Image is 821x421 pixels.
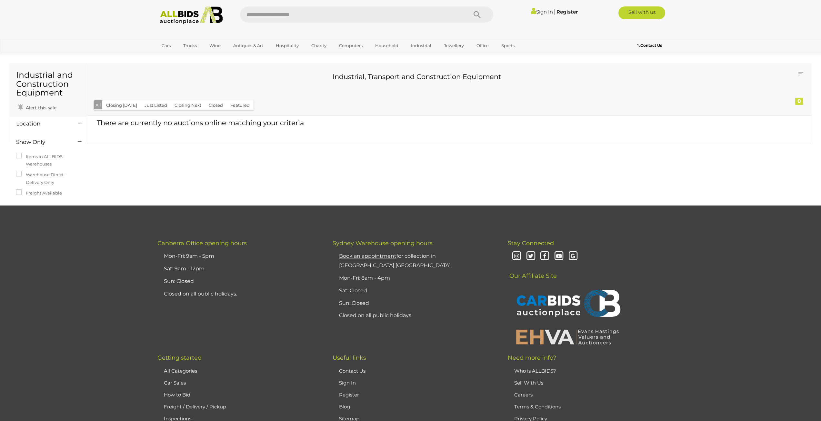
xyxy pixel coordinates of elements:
a: [GEOGRAPHIC_DATA] [157,51,212,62]
li: Closed on all public holidays. [337,309,492,322]
a: Blog [339,404,350,410]
button: Featured [226,100,254,110]
a: Trucks [179,40,201,51]
a: Freight / Delivery / Pickup [164,404,226,410]
span: | [554,8,556,15]
a: Cars [157,40,175,51]
a: Contact Us [637,42,664,49]
a: Industrial [407,40,436,51]
a: Terms & Conditions [514,404,561,410]
a: Car Sales [164,380,186,386]
li: Closed on all public holidays. [162,288,316,300]
a: Antiques & Art [229,40,267,51]
img: Allbids.com.au [156,6,226,24]
span: Sydney Warehouse opening hours [333,240,433,247]
span: Alert this sale [24,105,56,111]
a: All Categories [164,368,197,374]
span: Need more info? [508,354,556,361]
li: Sun: Closed [162,275,316,288]
h4: Location [16,121,68,127]
a: Alert this sale [16,102,58,112]
button: Closing [DATE] [102,100,141,110]
button: Closed [205,100,227,110]
a: Contact Us [339,368,365,374]
i: Youtube [553,251,565,262]
a: Register [339,392,359,398]
i: Google [567,251,579,262]
a: Who is ALLBIDS? [514,368,556,374]
label: Freight Available [16,189,62,197]
h1: Industrial and Construction Equipment [16,71,80,97]
button: Closing Next [171,100,205,110]
span: Getting started [157,354,202,361]
a: Jewellery [440,40,468,51]
a: Careers [514,392,533,398]
span: Useful links [333,354,366,361]
a: Sign In [339,380,356,386]
button: Just Listed [141,100,171,110]
a: Household [371,40,403,51]
h3: Industrial, Transport and Construction Equipment [98,73,736,80]
a: Sign In [531,9,553,15]
li: Mon-Fri: 9am - 5pm [162,250,316,263]
a: Book an appointmentfor collection in [GEOGRAPHIC_DATA] [GEOGRAPHIC_DATA] [339,253,451,268]
a: Register [556,9,578,15]
i: Facebook [539,251,550,262]
a: Computers [335,40,367,51]
u: Book an appointment [339,253,396,259]
a: Hospitality [272,40,303,51]
a: Wine [205,40,225,51]
button: Search [461,6,493,23]
a: Charity [307,40,331,51]
div: 0 [795,98,803,105]
a: Sports [497,40,519,51]
h4: Show Only [16,139,68,145]
b: Contact Us [637,43,662,48]
button: All [94,100,103,110]
span: Stay Connected [508,240,554,247]
a: Office [472,40,493,51]
a: Sell With Us [514,380,543,386]
img: CARBIDS Auctionplace [513,283,622,326]
li: Mon-Fri: 8am - 4pm [337,272,492,285]
li: Sun: Closed [337,297,492,310]
a: How to Bid [164,392,190,398]
i: Twitter [525,251,536,262]
img: EHVA | Evans Hastings Valuers and Auctioneers [513,328,622,345]
span: Our Affiliate Site [508,263,557,279]
label: Items in ALLBIDS Warehouses [16,153,80,168]
a: Sell with us [618,6,665,19]
li: Sat: 9am - 12pm [162,263,316,275]
label: Warehouse Direct - Delivery Only [16,171,80,186]
span: Canberra Office opening hours [157,240,247,247]
span: There are currently no auctions online matching your criteria [97,119,304,127]
i: Instagram [511,251,522,262]
li: Sat: Closed [337,285,492,297]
